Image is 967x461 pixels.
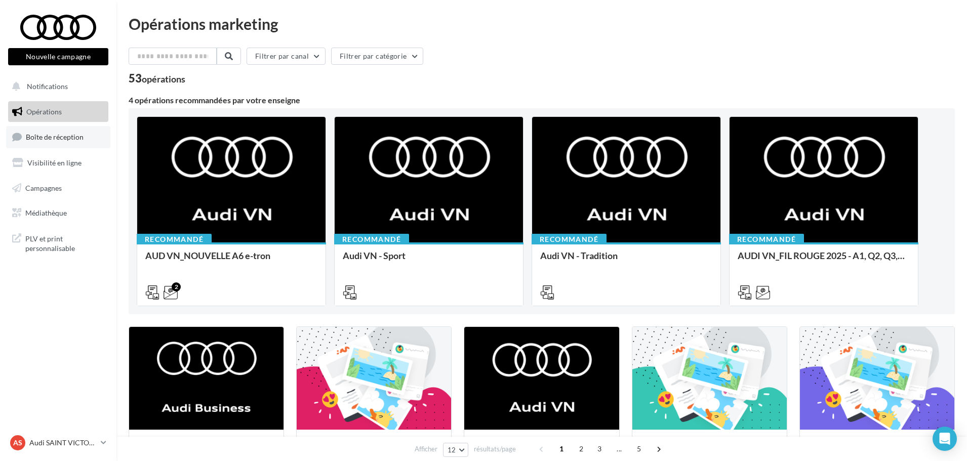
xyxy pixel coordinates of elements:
[145,250,317,271] div: AUD VN_NOUVELLE A6 e-tron
[25,232,104,254] span: PLV et print personnalisable
[29,438,97,448] p: Audi SAINT VICTORET
[26,133,84,141] span: Boîte de réception
[573,441,589,457] span: 2
[6,228,110,258] a: PLV et print personnalisable
[137,234,212,245] div: Recommandé
[25,208,67,217] span: Médiathèque
[334,234,409,245] div: Recommandé
[6,76,106,97] button: Notifications
[6,101,110,122] a: Opérations
[8,433,108,452] a: AS Audi SAINT VICTORET
[343,250,515,271] div: Audi VN - Sport
[532,234,607,245] div: Recommandé
[591,441,608,457] span: 3
[738,250,910,271] div: AUDI VN_FIL ROUGE 2025 - A1, Q2, Q3, Q5 et Q4 e-tron
[6,202,110,224] a: Médiathèque
[13,438,22,448] span: AS
[142,74,185,83] div: opérations
[25,183,62,192] span: Campagnes
[611,441,627,457] span: ...
[729,234,804,245] div: Recommandé
[27,158,82,167] span: Visibilité en ligne
[129,73,185,84] div: 53
[129,16,955,31] div: Opérations marketing
[129,96,955,104] div: 4 opérations recommandées par votre enseigne
[6,126,110,148] a: Boîte de réception
[26,107,62,116] span: Opérations
[448,446,456,454] span: 12
[415,444,437,454] span: Afficher
[6,178,110,199] a: Campagnes
[631,441,647,457] span: 5
[933,427,957,451] div: Open Intercom Messenger
[247,48,326,65] button: Filtrer par canal
[443,443,469,457] button: 12
[540,250,712,271] div: Audi VN - Tradition
[8,48,108,65] button: Nouvelle campagne
[6,152,110,174] a: Visibilité en ligne
[553,441,570,457] span: 1
[331,48,423,65] button: Filtrer par catégorie
[27,82,68,91] span: Notifications
[474,444,516,454] span: résultats/page
[172,282,181,291] div: 2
